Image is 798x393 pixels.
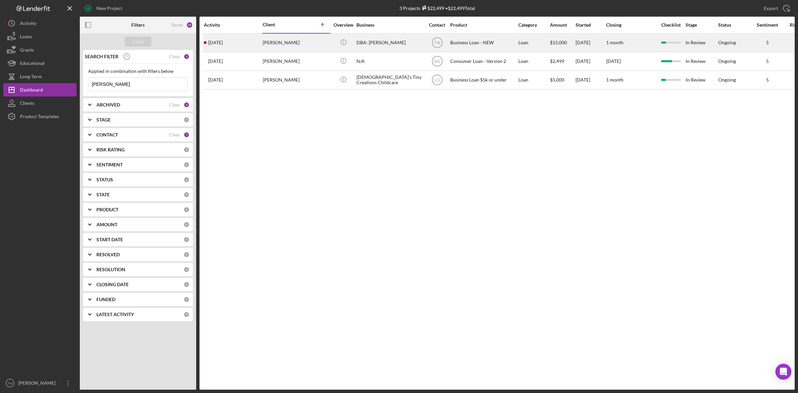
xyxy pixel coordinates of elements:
span: $2,499 [550,58,564,64]
button: Long-Term [3,70,76,83]
div: [PERSON_NAME] [263,34,329,52]
b: RISK RATING [96,147,125,152]
b: Filters [131,22,145,28]
div: [PERSON_NAME] [263,53,329,70]
div: Business Loan - NEW [450,34,517,52]
div: Apply [132,37,144,47]
div: Sentiment [751,22,784,28]
time: 1 month [606,40,623,45]
div: Started [576,22,605,28]
button: TW[PERSON_NAME] [3,376,76,390]
div: Clients [20,97,34,111]
div: Ongoing [718,77,736,83]
div: 0 [184,311,190,317]
b: FUNDED [96,297,115,302]
b: CLOSING DATE [96,282,129,287]
b: STATUS [96,177,113,182]
div: [DATE] [576,53,605,70]
div: Open Intercom Messenger [775,364,791,380]
div: 0 [184,222,190,228]
div: Clear [169,54,180,59]
b: STATE [96,192,110,197]
div: Activity [20,17,36,32]
div: 5 [751,59,784,64]
b: STAGE [96,117,111,122]
button: Product Templates [3,110,76,123]
b: ARCHIVED [96,102,120,107]
div: 5 [751,77,784,83]
b: PRODUCT [96,207,118,212]
div: Loan [518,53,549,70]
span: $15,000 [550,40,567,45]
button: Grants [3,43,76,57]
span: $5,000 [550,77,564,83]
div: Clear [169,132,180,137]
div: Amount [550,22,575,28]
div: DBA: [PERSON_NAME] [356,34,423,52]
div: 0 [184,147,190,153]
div: $22,499 [420,5,444,11]
div: 5 [751,40,784,45]
b: RESOLUTION [96,267,125,272]
div: Contact [425,22,450,28]
b: LATEST ACTIVITY [96,312,134,317]
button: Dashboard [3,83,76,97]
div: Category [518,22,549,28]
div: Loan [518,34,549,52]
div: 1 [184,54,190,60]
b: START DATE [96,237,123,242]
div: New Project [96,2,122,15]
time: 2025-10-07 16:24 [208,40,223,45]
div: Stage [686,22,718,28]
button: New Project [80,2,129,15]
div: Client [263,22,296,27]
time: 2025-10-07 00:27 [208,77,223,83]
button: Educational [3,57,76,70]
div: 0 [184,237,190,243]
div: Ongoing [718,59,736,64]
b: AMOUNT [96,222,117,227]
div: Activity [204,22,262,28]
div: 0 [184,252,190,258]
div: 0 [184,282,190,288]
button: Clients [3,97,76,110]
div: 0 [184,192,190,198]
time: 2025-02-12 04:22 [208,59,223,64]
b: SEARCH FILTER [85,54,118,59]
a: Loans [3,30,76,43]
button: Activity [3,17,76,30]
div: Overview [331,22,356,28]
div: Reset [172,22,183,28]
div: Business [356,22,423,28]
div: Consumer Loan - Version 2 [450,53,517,70]
div: Loans [20,30,32,45]
div: In Review [686,34,718,52]
div: [PERSON_NAME] [263,71,329,89]
div: 2 [184,102,190,108]
div: Long-Term [20,70,42,85]
div: 0 [184,207,190,213]
text: TW [434,41,440,45]
div: Loan [518,71,549,89]
div: [DATE] [576,71,605,89]
div: 0 [184,117,190,123]
div: Status [718,22,750,28]
div: Educational [20,57,45,72]
div: 0 [184,162,190,168]
div: Business Loan $5k or under [450,71,517,89]
b: CONTACT [96,132,118,137]
button: Apply [125,37,151,47]
div: 7 [184,132,190,138]
b: RESOLVED [96,252,120,257]
time: 1 month [606,77,623,83]
div: In Review [686,53,718,70]
div: 10 [186,22,193,28]
div: [DATE] [576,34,605,52]
div: Product [450,22,517,28]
